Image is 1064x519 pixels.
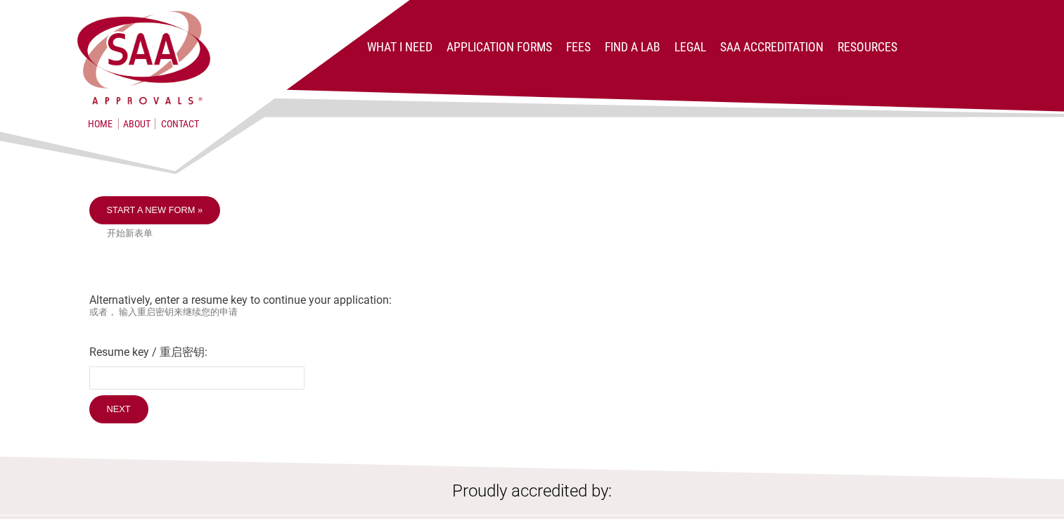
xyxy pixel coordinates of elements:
[566,40,591,54] a: Fees
[107,228,975,240] small: 开始新表单
[838,40,897,54] a: Resources
[720,40,823,54] a: SAA Accreditation
[89,307,975,319] small: 或者， 输入重启密钥来继续您的申请
[89,196,975,427] div: Alternatively, enter a resume key to continue your application:
[89,196,221,224] a: Start a new form »
[161,118,199,129] a: Contact
[367,40,432,54] a: What I Need
[674,40,706,54] a: Legal
[605,40,660,54] a: Find a lab
[89,345,975,360] label: Resume key / 重启密钥:
[88,118,113,129] a: Home
[447,40,552,54] a: Application Forms
[75,8,213,107] img: SAA Approvals
[89,395,148,423] input: Next
[118,118,155,129] a: About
